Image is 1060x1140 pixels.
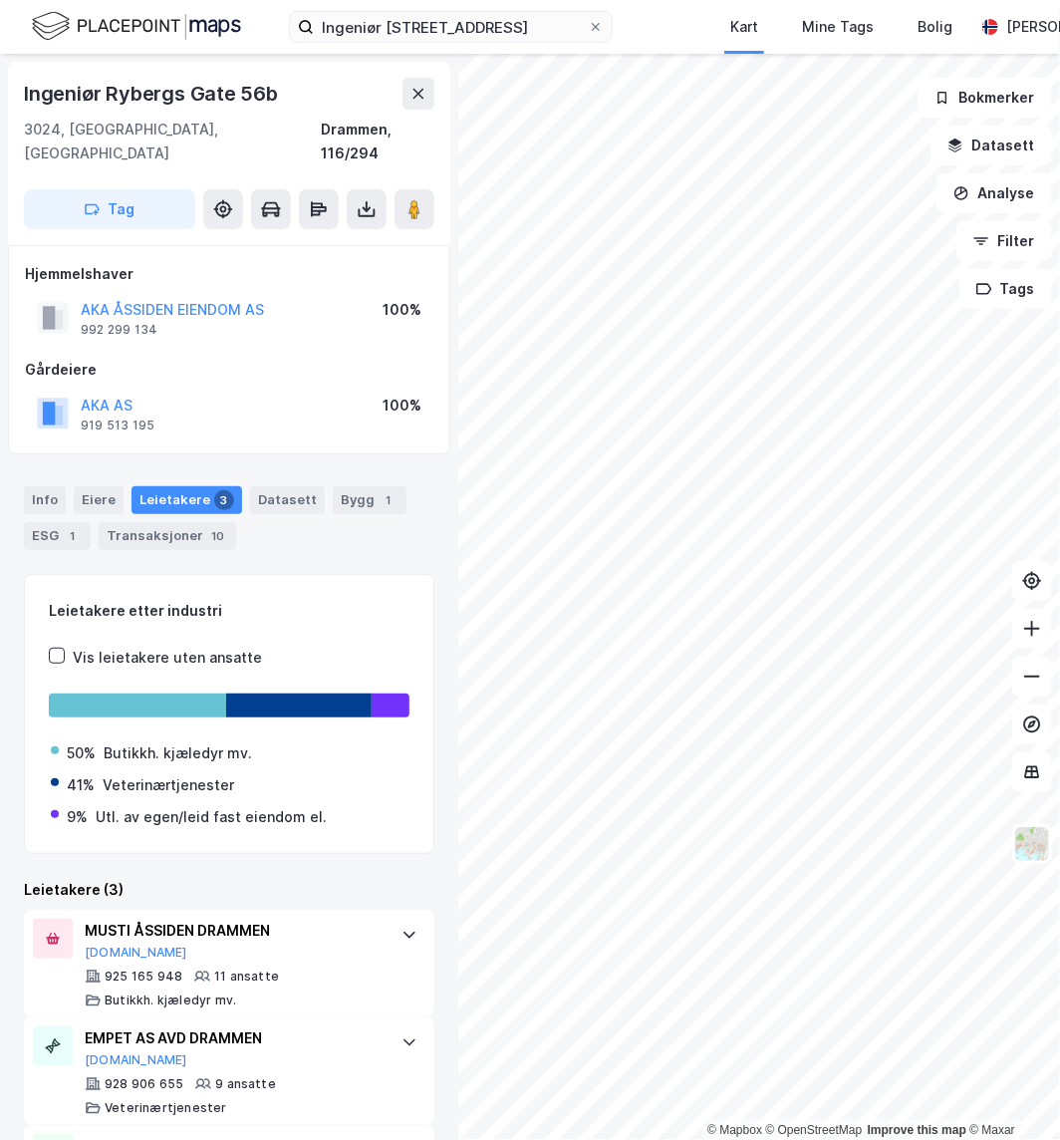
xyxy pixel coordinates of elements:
[379,490,398,510] div: 1
[67,741,96,765] div: 50%
[1013,825,1051,863] img: Z
[85,1026,382,1050] div: EMPET AS AVD DRAMMEN
[96,805,327,829] div: Utl. av egen/leid fast eiendom el.
[67,773,95,797] div: 41%
[802,15,874,39] div: Mine Tags
[24,878,434,902] div: Leietakere (3)
[105,1076,183,1092] div: 928 906 655
[918,78,1052,118] button: Bokmerker
[960,1044,1060,1140] div: Kontrollprogram for chat
[81,418,154,433] div: 919 513 195
[67,805,88,829] div: 9%
[105,1100,227,1116] div: Veterinærtjenester
[383,298,421,322] div: 100%
[707,1123,762,1137] a: Mapbox
[24,189,195,229] button: Tag
[103,773,234,797] div: Veterinærtjenester
[766,1123,863,1137] a: OpenStreetMap
[63,526,83,546] div: 1
[214,490,234,510] div: 3
[49,599,409,623] div: Leietakere etter industri
[321,118,434,165] div: Drammen, 116/294
[85,919,382,943] div: MUSTI ÅSSIDEN DRAMMEN
[24,118,321,165] div: 3024, [GEOGRAPHIC_DATA], [GEOGRAPHIC_DATA]
[24,486,66,514] div: Info
[868,1123,966,1137] a: Improve this map
[24,78,282,110] div: Ingeniør Rybergs Gate 56b
[936,173,1052,213] button: Analyse
[383,394,421,418] div: 100%
[333,486,406,514] div: Bygg
[132,486,242,514] div: Leietakere
[105,969,182,985] div: 925 165 948
[25,358,433,382] div: Gårdeiere
[85,945,187,961] button: [DOMAIN_NAME]
[930,126,1052,165] button: Datasett
[73,646,262,670] div: Vis leietakere uten ansatte
[32,9,241,44] img: logo.f888ab2527a4732fd821a326f86c7f29.svg
[74,486,124,514] div: Eiere
[207,526,228,546] div: 10
[215,1076,276,1092] div: 9 ansatte
[104,741,252,765] div: Butikkh. kjæledyr mv.
[25,262,433,286] div: Hjemmelshaver
[105,993,236,1008] div: Butikkh. kjæledyr mv.
[81,322,157,338] div: 992 299 134
[99,522,236,550] div: Transaksjoner
[960,1044,1060,1140] iframe: Chat Widget
[85,1052,187,1068] button: [DOMAIN_NAME]
[730,15,758,39] div: Kart
[214,969,279,985] div: 11 ansatte
[959,269,1052,309] button: Tags
[24,522,91,550] div: ESG
[250,486,325,514] div: Datasett
[956,221,1052,261] button: Filter
[918,15,952,39] div: Bolig
[314,12,588,42] input: Søk på adresse, matrikkel, gårdeiere, leietakere eller personer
